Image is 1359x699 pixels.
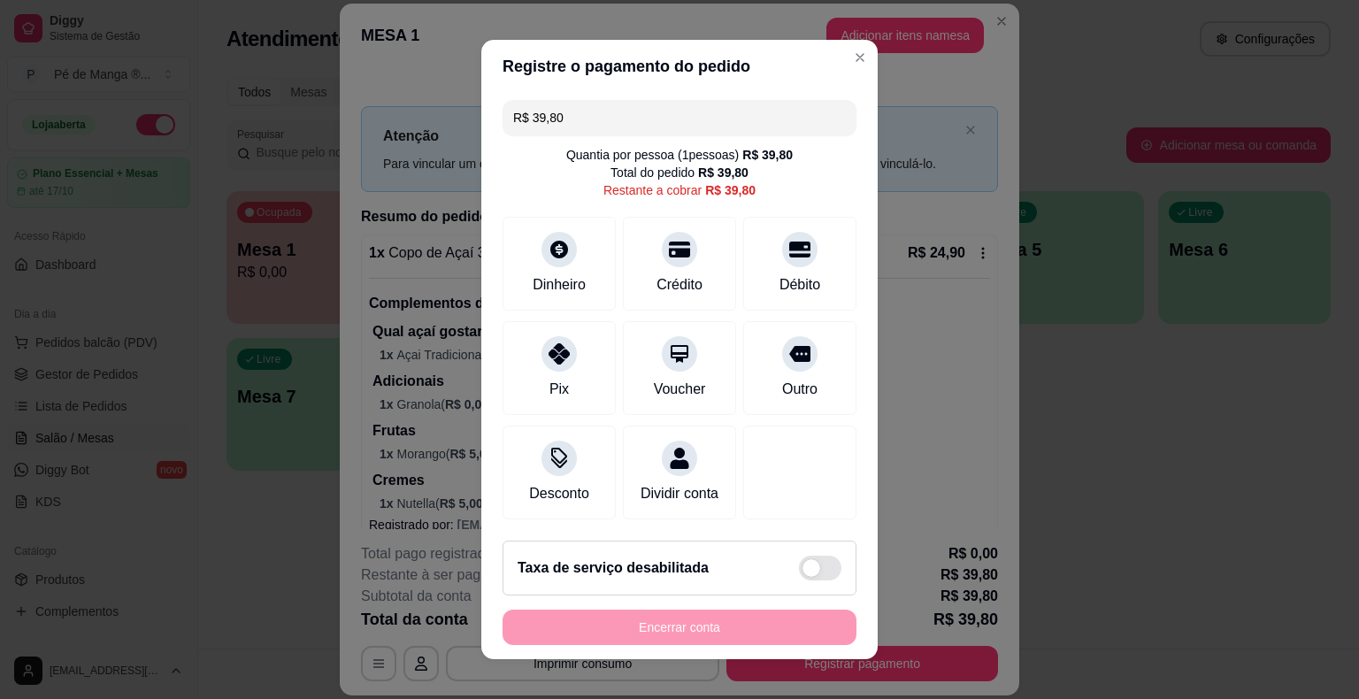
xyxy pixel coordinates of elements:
div: Outro [782,379,818,400]
button: Close [846,43,874,72]
div: Restante a cobrar [603,181,756,199]
input: Ex.: hambúrguer de cordeiro [513,100,846,135]
header: Registre o pagamento do pedido [481,40,878,93]
div: Desconto [529,483,589,504]
div: Voucher [654,379,706,400]
div: Dividir conta [641,483,718,504]
div: R$ 39,80 [742,146,793,164]
div: Crédito [656,274,703,296]
div: Dinheiro [533,274,586,296]
div: Quantia por pessoa ( 1 pessoas) [566,146,793,164]
h2: Taxa de serviço desabilitada [518,557,709,579]
div: Débito [779,274,820,296]
div: Pix [549,379,569,400]
div: R$ 39,80 [705,181,756,199]
div: Total do pedido [610,164,749,181]
div: R$ 39,80 [698,164,749,181]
